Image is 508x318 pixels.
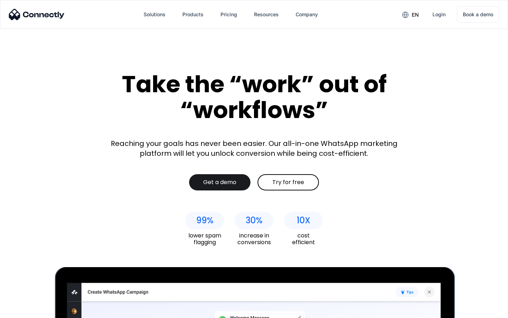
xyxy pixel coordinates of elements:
[397,9,424,20] div: en
[246,216,262,225] div: 30%
[14,306,42,316] ul: Language list
[185,232,224,246] div: lower spam flagging
[189,174,250,190] a: Get a demo
[433,10,446,19] div: Login
[144,10,165,19] div: Solutions
[220,10,237,19] div: Pricing
[457,6,499,23] a: Book a demo
[412,10,419,20] div: en
[284,232,323,246] div: cost efficient
[7,306,42,316] aside: Language selected: English
[9,9,65,20] img: Connectly Logo
[203,179,236,186] div: Get a demo
[196,216,213,225] div: 99%
[296,10,318,19] div: Company
[177,6,209,23] div: Products
[248,6,284,23] div: Resources
[290,6,323,23] div: Company
[182,10,204,19] div: Products
[95,71,413,123] div: Take the “work” out of “workflows”
[106,139,402,158] div: Reaching your goals has never been easier. Our all-in-one WhatsApp marketing platform will let yo...
[235,232,273,246] div: increase in conversions
[254,10,279,19] div: Resources
[272,179,304,186] div: Try for free
[427,6,451,23] a: Login
[138,6,171,23] div: Solutions
[258,174,319,190] a: Try for free
[297,216,310,225] div: 10X
[215,6,243,23] a: Pricing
